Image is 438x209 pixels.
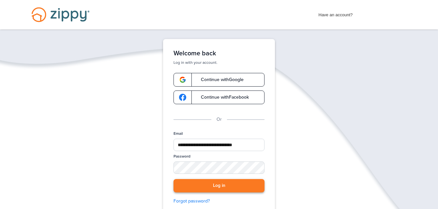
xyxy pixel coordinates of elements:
button: Log in [174,179,264,192]
input: Password [174,161,264,174]
img: google-logo [179,76,186,83]
a: google-logoContinue withGoogle [174,73,264,87]
img: google-logo [179,94,186,101]
p: Or [217,116,222,123]
span: Continue with Google [194,77,244,82]
a: Forgot password? [174,198,264,205]
span: Continue with Facebook [194,95,249,100]
label: Password [174,154,190,159]
h1: Welcome back [174,49,264,57]
label: Email [174,131,183,136]
input: Email [174,139,264,151]
p: Log in with your account. [174,60,264,65]
a: google-logoContinue withFacebook [174,91,264,104]
span: Have an account? [319,8,353,19]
